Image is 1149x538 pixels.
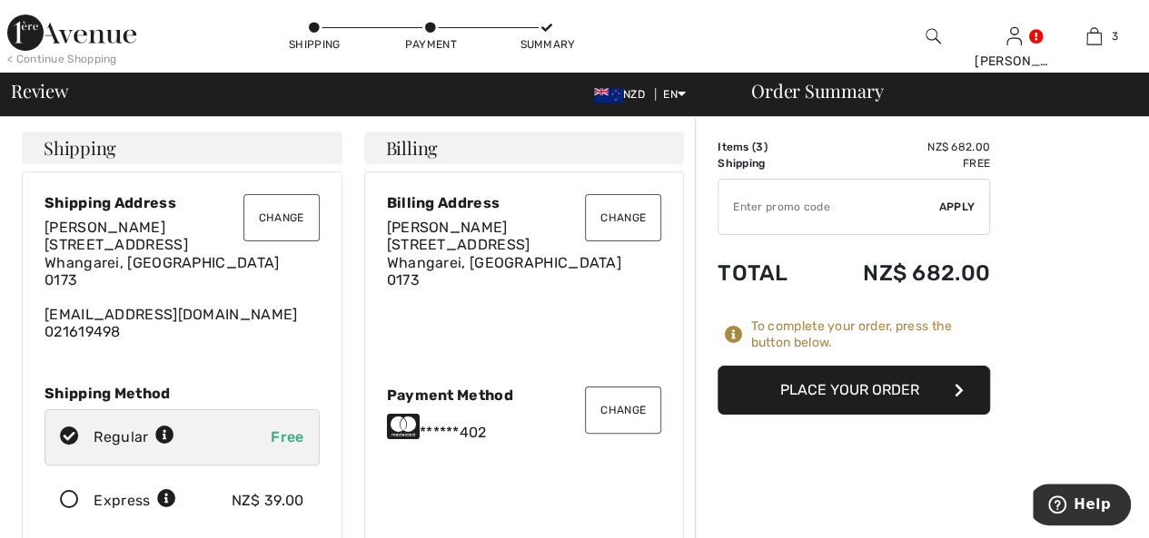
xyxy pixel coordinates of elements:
img: 1ère Avenue [7,15,136,51]
span: Free [271,428,303,445]
span: [PERSON_NAME] [45,219,165,236]
div: Billing Address [387,194,662,211]
span: Apply [939,199,976,215]
button: Change [585,386,661,434]
div: Shipping [287,36,342,53]
div: Regular [94,426,174,448]
div: Express [94,490,176,512]
span: 3 [756,141,763,153]
button: Change [243,194,320,241]
img: My Bag [1086,25,1102,47]
td: NZ$ 682.00 [815,242,990,304]
img: New Zealand Dollar [594,88,623,103]
td: Shipping [718,155,815,171]
div: [PERSON_NAME] [975,52,1054,71]
img: My Info [1006,25,1022,47]
td: Free [815,155,990,171]
div: Summary [520,36,574,53]
span: Review [11,82,68,100]
span: Shipping [44,139,116,157]
button: Change [585,194,661,241]
span: [PERSON_NAME] [387,219,508,236]
span: NZD [594,88,652,101]
div: < Continue Shopping [7,51,117,67]
div: To complete your order, press the button below. [750,318,990,351]
button: Place Your Order [718,366,990,415]
a: 3 [1055,25,1134,47]
span: EN [663,88,686,101]
div: Payment [403,36,458,53]
a: Sign In [1006,27,1022,44]
img: search the website [926,25,941,47]
div: NZ$ 39.00 [232,490,304,512]
iframe: Opens a widget where you can find more information [1033,484,1131,529]
span: [STREET_ADDRESS] Whangarei, [GEOGRAPHIC_DATA] 0173 [387,236,621,288]
div: Payment Method [387,386,662,404]
td: NZ$ 682.00 [815,139,990,155]
span: Billing [386,139,438,157]
input: Promo code [718,180,939,234]
span: 3 [1111,28,1117,44]
td: Items ( ) [718,139,815,155]
div: Order Summary [729,82,1138,100]
div: Shipping Method [45,385,320,402]
div: Shipping Address [45,194,320,211]
div: [EMAIL_ADDRESS][DOMAIN_NAME] 021619498 [45,219,320,340]
span: [STREET_ADDRESS] Whangarei, [GEOGRAPHIC_DATA] 0173 [45,236,279,288]
td: Total [718,242,815,304]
